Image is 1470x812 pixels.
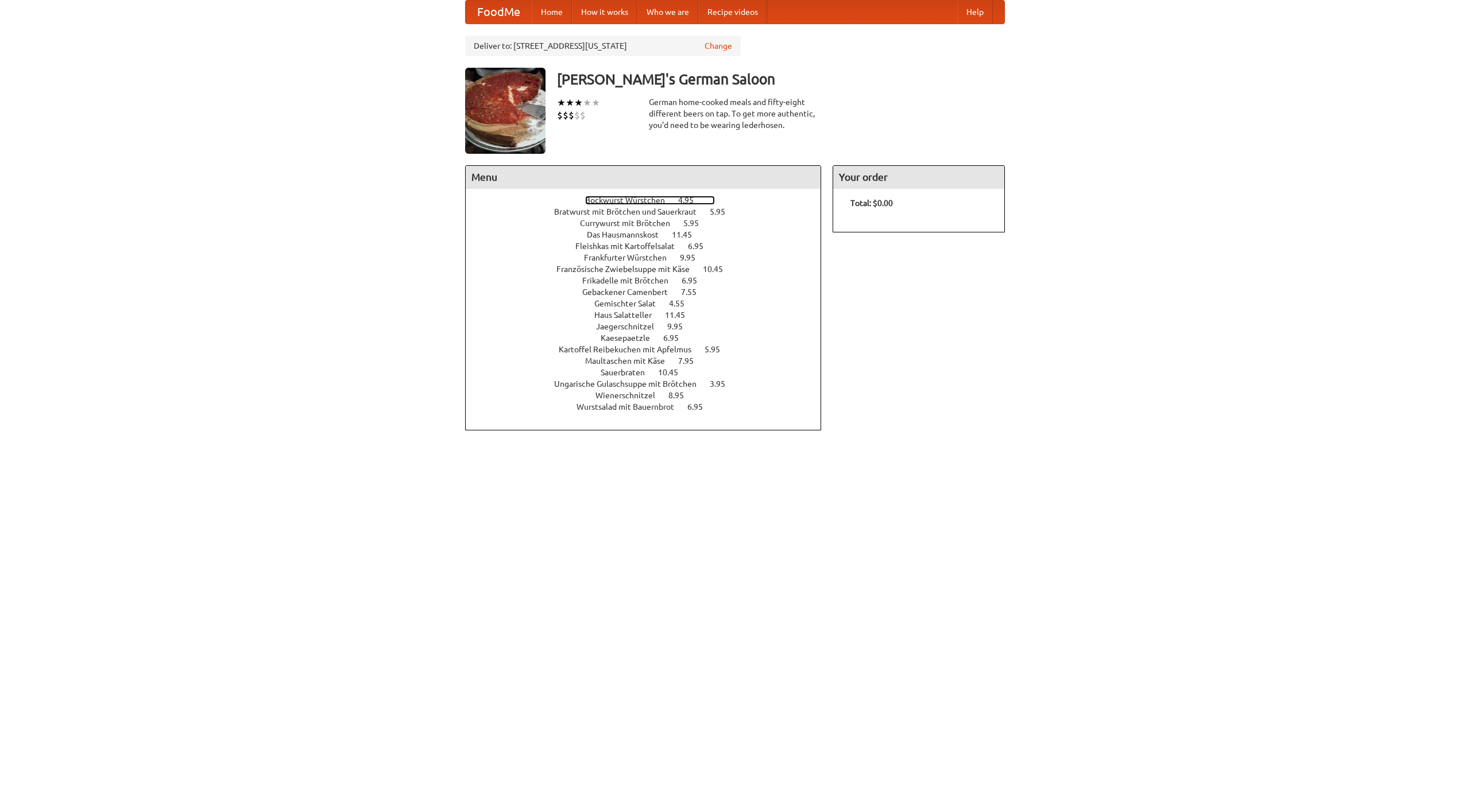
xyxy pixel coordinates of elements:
[594,310,663,320] span: Haus Salatteller
[637,1,698,24] a: Who we are
[678,196,705,205] span: 4.95
[658,368,690,377] span: 10.45
[582,287,679,297] span: Gebackener Camenbert
[580,219,682,228] span: Currywurst mit Brötchen
[568,109,574,122] li: $
[601,368,656,377] span: Sauerbraten
[649,96,821,131] div: German home-cooked meals and fifty-eight different beers on tap. To get more authentic, you'd nee...
[566,96,574,109] li: ★
[682,276,709,285] span: 6.95
[466,1,532,24] a: FoodMe
[672,230,703,239] span: 11.45
[850,199,893,208] b: Total: $0.00
[559,345,741,354] a: Kartoffel Reibekuchen mit Apfelmus 5.95
[668,391,695,400] span: 8.95
[554,379,708,388] span: Ungarische Gulaschsuppe mit Brötchen
[582,276,680,285] span: Frikadelle mit Brötchen
[557,96,566,109] li: ★
[594,299,667,308] span: Gemischter Salat
[465,36,741,56] div: Deliver to: [STREET_ADDRESS][US_STATE]
[577,402,686,411] span: Wurstsalad mit Bauernbrot
[681,287,708,297] span: 7.55
[601,333,661,343] span: Kaesepaetzle
[667,322,694,331] span: 9.95
[595,391,667,400] span: Wienerschnitzel
[585,356,676,366] span: Maultaschen mit Käse
[663,333,690,343] span: 6.95
[688,242,715,251] span: 6.95
[705,345,732,354] span: 5.95
[584,253,678,262] span: Frankfurter Würstchen
[554,207,746,216] a: Bratwurst mit Brötchen und Sauerkraut 5.95
[557,68,1005,91] h3: [PERSON_NAME]'s German Saloon
[585,196,715,205] a: Bockwurst Würstchen 4.95
[584,253,717,262] a: Frankfurter Würstchen 9.95
[559,345,703,354] span: Kartoffel Reibekuchen mit Apfelmus
[574,96,583,109] li: ★
[563,109,568,122] li: $
[554,207,708,216] span: Bratwurst mit Brötchen und Sauerkraut
[665,310,697,320] span: 11.45
[710,207,737,216] span: 5.95
[680,253,707,262] span: 9.95
[466,166,821,189] h4: Menu
[585,196,676,205] span: Bockwurst Würstchen
[574,109,580,122] li: $
[577,402,724,411] a: Wurstsalad mit Bauernbrot 6.95
[595,391,705,400] a: Wienerschnitzel 8.95
[669,299,696,308] span: 4.55
[698,1,767,24] a: Recipe videos
[554,379,746,388] a: Ungarische Gulaschsuppe mit Brötchen 3.95
[580,109,586,122] li: $
[705,40,732,52] a: Change
[575,242,686,251] span: Fleishkas mit Kartoffelsalat
[596,322,666,331] span: Jaegerschnitzel
[833,166,1004,189] h4: Your order
[575,242,725,251] a: Fleishkas mit Kartoffelsalat 6.95
[594,310,706,320] a: Haus Salatteller 11.45
[582,276,718,285] a: Frikadelle mit Brötchen 6.95
[710,379,737,388] span: 3.95
[587,230,713,239] a: Das Hausmannskost 11.45
[557,109,563,122] li: $
[683,219,710,228] span: 5.95
[591,96,600,109] li: ★
[703,265,734,274] span: 10.45
[678,356,705,366] span: 7.95
[585,356,715,366] a: Maultaschen mit Käse 7.95
[594,299,706,308] a: Gemischter Salat 4.55
[580,219,720,228] a: Currywurst mit Brötchen 5.95
[596,322,704,331] a: Jaegerschnitzel 9.95
[583,96,591,109] li: ★
[601,333,700,343] a: Kaesepaetzle 6.95
[556,265,701,274] span: Französische Zwiebelsuppe mit Käse
[587,230,670,239] span: Das Hausmannskost
[465,68,546,154] img: angular.jpg
[687,402,714,411] span: 6.95
[556,265,744,274] a: Französische Zwiebelsuppe mit Käse 10.45
[957,1,993,24] a: Help
[582,287,718,297] a: Gebackener Camenbert 7.55
[601,368,699,377] a: Sauerbraten 10.45
[572,1,637,24] a: How it works
[532,1,572,24] a: Home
